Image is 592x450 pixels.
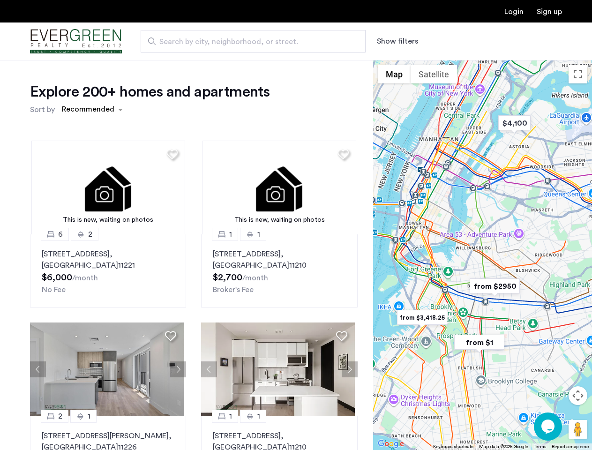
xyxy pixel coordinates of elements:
div: Recommended [60,104,114,117]
p: [STREET_ADDRESS] 11210 [213,248,345,271]
span: 1 [229,411,232,422]
span: Search by city, neighborhood, or street. [159,36,339,47]
div: from $1 [450,332,508,353]
a: This is new, waiting on photos [202,141,356,234]
button: Next apartment [170,361,186,377]
a: 11[STREET_ADDRESS], [GEOGRAPHIC_DATA]11210Broker's Fee [201,234,357,307]
img: 2.gif [31,141,185,234]
button: Show street map [378,65,411,83]
span: 1 [257,229,260,240]
img: 2.gif [202,141,356,234]
button: Map camera controls [569,386,587,405]
label: Sort by [30,104,55,115]
button: Keyboard shortcuts [433,443,473,450]
button: Show satellite imagery [411,65,457,83]
button: Next apartment [342,361,358,377]
span: 2 [58,411,62,422]
button: Drag Pegman onto the map to open Street View [569,420,587,439]
a: 62[STREET_ADDRESS], [GEOGRAPHIC_DATA]11221No Fee [30,234,186,307]
a: Login [504,8,524,15]
a: Open this area in Google Maps (opens a new window) [375,438,406,450]
a: Terms (opens in new tab) [534,443,546,450]
iframe: chat widget [534,412,564,441]
button: Previous apartment [30,361,46,377]
div: This is new, waiting on photos [207,215,352,225]
div: from $3,418.25 [393,307,451,328]
p: [STREET_ADDRESS] 11221 [42,248,174,271]
span: Map data ©2025 Google [479,444,528,449]
button: Show or hide filters [377,36,418,47]
a: This is new, waiting on photos [31,141,185,234]
div: from $2950 [466,276,524,297]
span: 1 [257,411,260,422]
img: c030568a-c426-483c-b473-77022edd3556_638739499524403227.png [201,322,355,416]
img: Google [375,438,406,450]
a: Cazamio Logo [30,24,122,59]
button: Previous apartment [201,361,217,377]
span: Broker's Fee [213,286,254,293]
h1: Explore 200+ homes and apartments [30,82,270,101]
span: 1 [88,411,90,422]
img: 66a1adb6-6608-43dd-a245-dc7333f8b390_638824126198252652.jpeg [30,322,184,416]
img: logo [30,24,122,59]
span: 1 [229,229,232,240]
sub: /month [72,274,98,282]
div: $4,100 [495,112,534,134]
span: No Fee [42,286,66,293]
span: 6 [58,229,63,240]
sub: /month [242,274,268,282]
a: Registration [537,8,562,15]
span: 2 [88,229,92,240]
a: Report a map error [552,443,589,450]
span: $6,000 [42,273,72,282]
button: Toggle fullscreen view [569,65,587,83]
div: This is new, waiting on photos [36,215,180,225]
span: $2,700 [213,273,242,282]
ng-select: sort-apartment [57,101,127,118]
input: Apartment Search [141,30,366,52]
